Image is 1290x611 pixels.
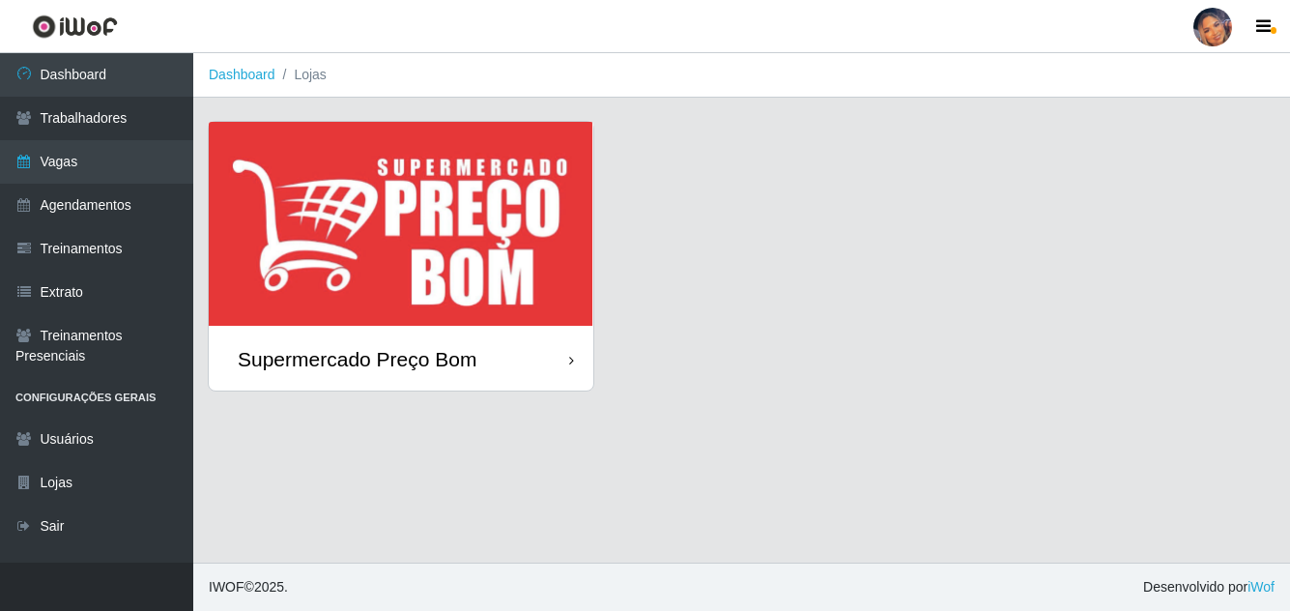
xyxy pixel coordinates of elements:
a: Supermercado Preço Bom [209,122,593,391]
img: CoreUI Logo [32,15,118,39]
span: Desenvolvido por [1143,577,1275,597]
nav: breadcrumb [193,53,1290,98]
li: Lojas [275,65,327,85]
span: © 2025 . [209,577,288,597]
a: iWof [1247,579,1275,595]
div: Supermercado Preço Bom [238,347,476,371]
a: Dashboard [209,67,275,82]
span: IWOF [209,579,244,595]
img: cardImg [209,122,593,328]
